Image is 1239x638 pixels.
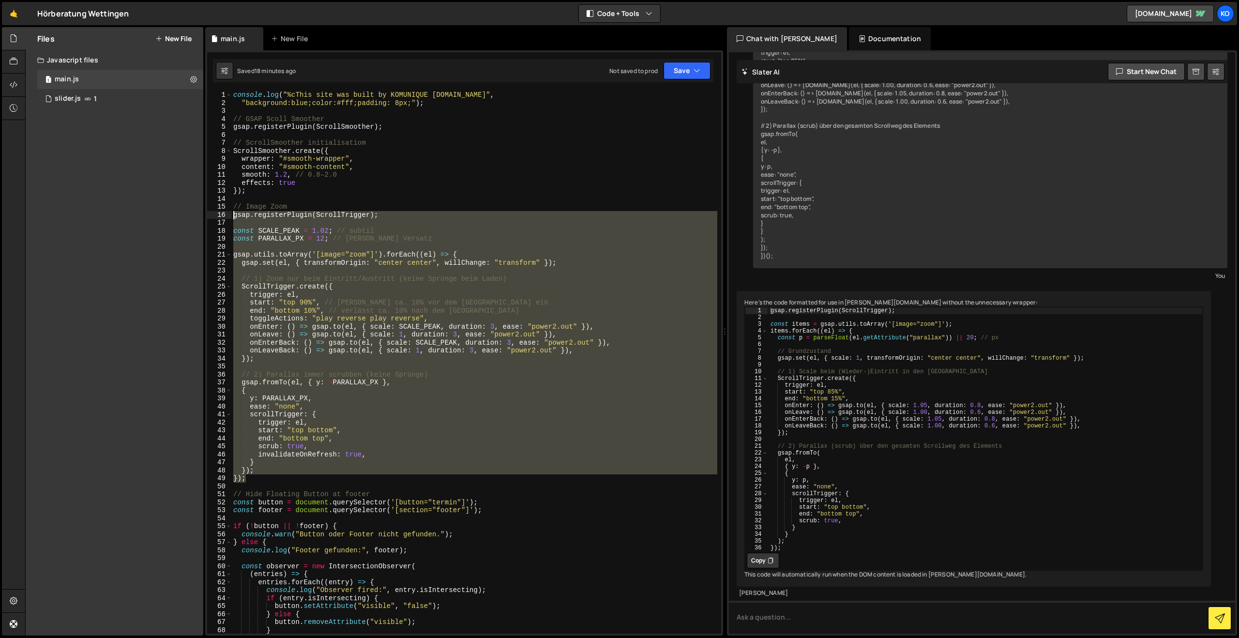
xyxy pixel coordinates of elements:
[37,89,203,108] div: 16629/45301.js
[94,95,97,103] span: 1
[745,490,768,497] div: 28
[55,75,79,84] div: main.js
[745,328,768,334] div: 4
[1217,5,1234,22] a: KO
[207,610,232,619] div: 66
[207,91,232,99] div: 1
[207,395,232,403] div: 39
[55,94,81,103] div: slider.js
[207,99,232,107] div: 2
[207,594,232,603] div: 64
[207,243,232,251] div: 20
[207,323,232,331] div: 30
[207,235,232,243] div: 19
[745,497,768,504] div: 29
[207,451,232,459] div: 46
[207,506,232,515] div: 53
[745,382,768,389] div: 12
[1127,5,1214,22] a: [DOMAIN_NAME]
[207,618,232,626] div: 67
[745,314,768,321] div: 2
[207,291,232,299] div: 26
[207,259,232,267] div: 22
[207,315,232,323] div: 29
[745,355,768,362] div: 8
[207,458,232,467] div: 47
[37,33,55,44] h2: Files
[207,211,232,219] div: 16
[207,331,232,339] div: 31
[745,348,768,355] div: 7
[207,531,232,539] div: 56
[745,307,768,314] div: 1
[745,504,768,511] div: 30
[745,511,768,517] div: 31
[26,50,203,70] div: Javascript files
[207,626,232,635] div: 68
[745,368,768,375] div: 10
[207,538,232,547] div: 57
[207,347,232,355] div: 33
[2,2,26,25] a: 🤙
[207,474,232,483] div: 49
[745,463,768,470] div: 24
[207,387,232,395] div: 38
[664,62,710,79] button: Save
[745,450,768,456] div: 22
[745,517,768,524] div: 32
[207,426,232,435] div: 43
[207,195,232,203] div: 14
[207,419,232,427] div: 42
[207,547,232,555] div: 58
[741,67,780,76] h2: Slater AI
[739,589,1209,597] div: [PERSON_NAME]
[745,538,768,545] div: 35
[271,34,312,44] div: New File
[745,443,768,450] div: 21
[207,403,232,411] div: 40
[207,307,232,315] div: 28
[207,115,232,123] div: 4
[849,27,931,50] div: Documentation
[207,578,232,587] div: 62
[207,275,232,283] div: 24
[207,179,232,187] div: 12
[207,442,232,451] div: 45
[207,131,232,139] div: 6
[579,5,660,22] button: Code + Tools
[207,570,232,578] div: 61
[207,251,232,259] div: 21
[37,8,129,19] div: Hörberatung Wettingen
[207,203,232,211] div: 15
[609,67,658,75] div: Not saved to prod
[207,227,232,235] div: 18
[745,524,768,531] div: 33
[745,362,768,368] div: 9
[745,389,768,395] div: 13
[737,291,1211,587] div: Here's the code formatted for use in [PERSON_NAME][DOMAIN_NAME] without the unnecessary wrapper: ...
[207,467,232,475] div: 48
[745,395,768,402] div: 14
[155,35,192,43] button: New File
[745,484,768,490] div: 27
[37,70,203,89] div: 16629/45300.js
[745,321,768,328] div: 3
[745,429,768,436] div: 19
[745,423,768,429] div: 18
[745,375,768,382] div: 11
[207,499,232,507] div: 52
[755,271,1225,281] div: You
[207,107,232,115] div: 3
[207,410,232,419] div: 41
[221,34,245,44] div: main.js
[745,456,768,463] div: 23
[207,147,232,155] div: 8
[207,163,232,171] div: 10
[237,67,296,75] div: Saved
[745,477,768,484] div: 26
[207,379,232,387] div: 37
[207,371,232,379] div: 36
[745,334,768,341] div: 5
[207,339,232,347] div: 32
